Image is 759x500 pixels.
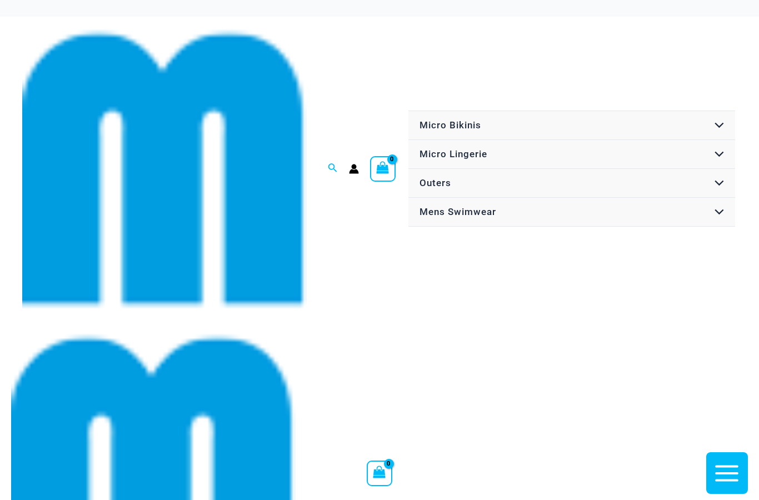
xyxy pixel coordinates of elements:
[408,198,735,227] a: Mens SwimwearMenu ToggleMenu Toggle
[420,206,496,217] span: Mens Swimwear
[349,164,359,174] a: Account icon link
[420,148,487,159] span: Micro Lingerie
[367,461,392,486] a: View Shopping Cart, empty
[407,109,737,228] nav: Site Navigation
[408,140,735,169] a: Micro LingerieMenu ToggleMenu Toggle
[420,177,451,188] span: Outers
[408,169,735,198] a: OutersMenu ToggleMenu Toggle
[420,119,481,131] span: Micro Bikinis
[408,111,735,140] a: Micro BikinisMenu ToggleMenu Toggle
[328,162,338,176] a: Search icon link
[22,27,307,311] img: cropped mm emblem
[370,156,396,182] a: View Shopping Cart, empty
